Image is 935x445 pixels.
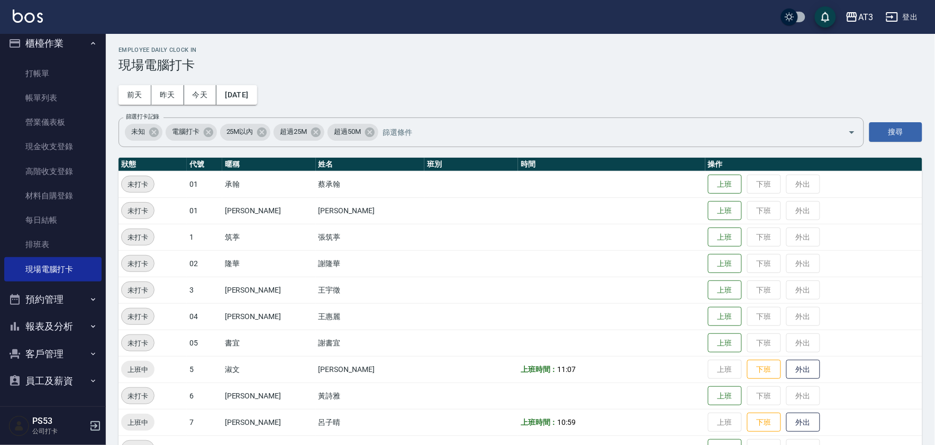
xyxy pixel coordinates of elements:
[187,224,222,250] td: 1
[316,277,425,303] td: 王宇徵
[4,286,102,313] button: 預約管理
[380,123,830,141] input: 篩選條件
[222,277,316,303] td: [PERSON_NAME]
[708,254,742,274] button: 上班
[13,10,43,23] img: Logo
[274,124,324,141] div: 超過25M
[4,367,102,395] button: 員工及薪資
[316,330,425,356] td: 謝書宜
[125,126,151,137] span: 未知
[708,228,742,247] button: 上班
[122,390,154,402] span: 未打卡
[558,365,576,374] span: 11:07
[122,232,154,243] span: 未打卡
[274,126,313,137] span: 超過25M
[316,224,425,250] td: 張筑葶
[187,158,222,171] th: 代號
[187,171,222,197] td: 01
[708,280,742,300] button: 上班
[4,30,102,57] button: 櫃檯作業
[122,311,154,322] span: 未打卡
[316,250,425,277] td: 謝隆華
[222,171,316,197] td: 承翰
[708,333,742,353] button: 上班
[316,197,425,224] td: [PERSON_NAME]
[558,418,576,426] span: 10:59
[316,303,425,330] td: 王惠麗
[216,85,257,105] button: [DATE]
[328,124,378,141] div: 超過50M
[122,179,154,190] span: 未打卡
[858,11,873,24] div: AT3
[187,250,222,277] td: 02
[187,409,222,435] td: 7
[4,184,102,208] a: 材料自購登錄
[222,383,316,409] td: [PERSON_NAME]
[424,158,518,171] th: 班別
[222,330,316,356] td: 書宜
[187,303,222,330] td: 04
[815,6,836,28] button: save
[222,409,316,435] td: [PERSON_NAME]
[316,158,425,171] th: 姓名
[843,124,860,141] button: Open
[4,86,102,110] a: 帳單列表
[4,134,102,159] a: 現金收支登錄
[119,47,922,53] h2: Employee Daily Clock In
[184,85,217,105] button: 今天
[708,307,742,326] button: 上班
[708,175,742,194] button: 上班
[786,360,820,379] button: 外出
[708,386,742,406] button: 上班
[4,313,102,340] button: 報表及分析
[220,124,271,141] div: 25M以內
[786,413,820,432] button: 外出
[119,58,922,72] h3: 現場電腦打卡
[222,250,316,277] td: 隆華
[705,158,922,171] th: 操作
[222,224,316,250] td: 筑葶
[222,158,316,171] th: 暱稱
[187,197,222,224] td: 01
[4,61,102,86] a: 打帳單
[4,208,102,232] a: 每日結帳
[121,364,155,375] span: 上班中
[841,6,877,28] button: AT3
[151,85,184,105] button: 昨天
[4,110,102,134] a: 營業儀表板
[518,158,705,171] th: 時間
[187,356,222,383] td: 5
[4,159,102,184] a: 高階收支登錄
[121,417,155,428] span: 上班中
[222,197,316,224] td: [PERSON_NAME]
[32,416,86,426] h5: PS53
[316,171,425,197] td: 蔡承翰
[125,124,162,141] div: 未知
[222,303,316,330] td: [PERSON_NAME]
[316,356,425,383] td: [PERSON_NAME]
[122,205,154,216] span: 未打卡
[122,338,154,349] span: 未打卡
[166,126,206,137] span: 電腦打卡
[222,356,316,383] td: 淑文
[187,330,222,356] td: 05
[4,340,102,368] button: 客戶管理
[119,85,151,105] button: 前天
[747,413,781,432] button: 下班
[8,415,30,437] img: Person
[122,285,154,296] span: 未打卡
[869,122,922,142] button: 搜尋
[220,126,260,137] span: 25M以內
[708,201,742,221] button: 上班
[166,124,217,141] div: 電腦打卡
[126,113,159,121] label: 篩選打卡記錄
[4,232,102,257] a: 排班表
[316,383,425,409] td: 黃詩雅
[119,158,187,171] th: 狀態
[187,383,222,409] td: 6
[747,360,781,379] button: 下班
[521,365,558,374] b: 上班時間：
[4,257,102,281] a: 現場電腦打卡
[882,7,922,27] button: 登出
[316,409,425,435] td: 呂子晴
